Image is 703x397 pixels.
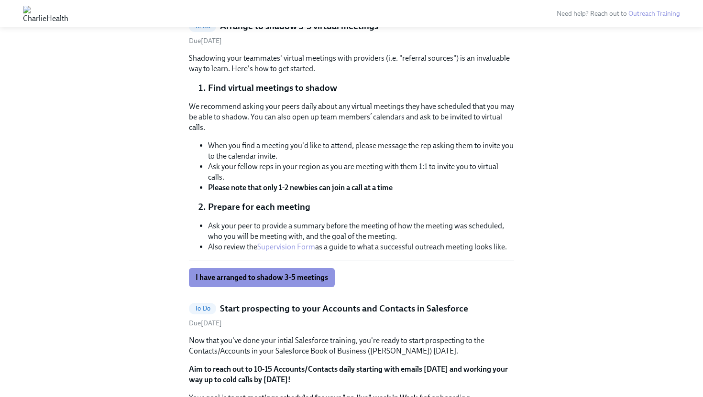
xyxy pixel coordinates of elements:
span: I have arranged to shadow 3-5 meetings [196,273,328,282]
p: We recommend asking your peers daily about any virtual meetings they have scheduled that you may ... [189,101,514,133]
a: Outreach Training [628,10,680,18]
li: When you find a meeting you'd like to attend, please message the rep asking them to invite you to... [208,140,514,161]
a: To DoArrange to shadow 3-5 virtual meetingsDue[DATE] [189,20,514,45]
span: To Do [189,305,216,312]
span: Need help? Reach out to [557,10,680,18]
li: Ask your fellow reps in your region as you are meeting with them 1:1 to invite you to virtual calls. [208,161,514,182]
li: Find virtual meetings to shadow [208,82,514,94]
li: Ask your peer to provide a summary before the meeting of how the meeting was scheduled, who you w... [208,221,514,242]
strong: Aim to reach out to 10-15 Accounts/Contacts daily starting with emails [DATE] and working your wa... [189,365,508,384]
h5: Start prospecting to your Accounts and Contacts in Salesforce [220,302,468,315]
li: Prepare for each meeting [208,201,514,213]
span: Friday, August 15th 2025, 10:00 am [189,319,222,327]
li: Also review the as a guide to what a successful outreach meeting looks like. [208,242,514,252]
p: Shadowing your teammates' virtual meetings with providers (i.e. "referral sources") is an invalua... [189,53,514,74]
strong: Please note that only 1-2 newbies can join a call at a time [208,183,393,192]
a: To DoStart prospecting to your Accounts and Contacts in SalesforceDue[DATE] [189,302,514,328]
a: Supervision Form [257,242,315,251]
span: Tuesday, August 12th 2025, 10:00 am [189,37,222,45]
img: CharlieHealth [23,6,68,21]
button: I have arranged to shadow 3-5 meetings [189,268,335,287]
p: Now that you've done your intial Salesforce training, you're ready to start prospecting to the Co... [189,335,514,356]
